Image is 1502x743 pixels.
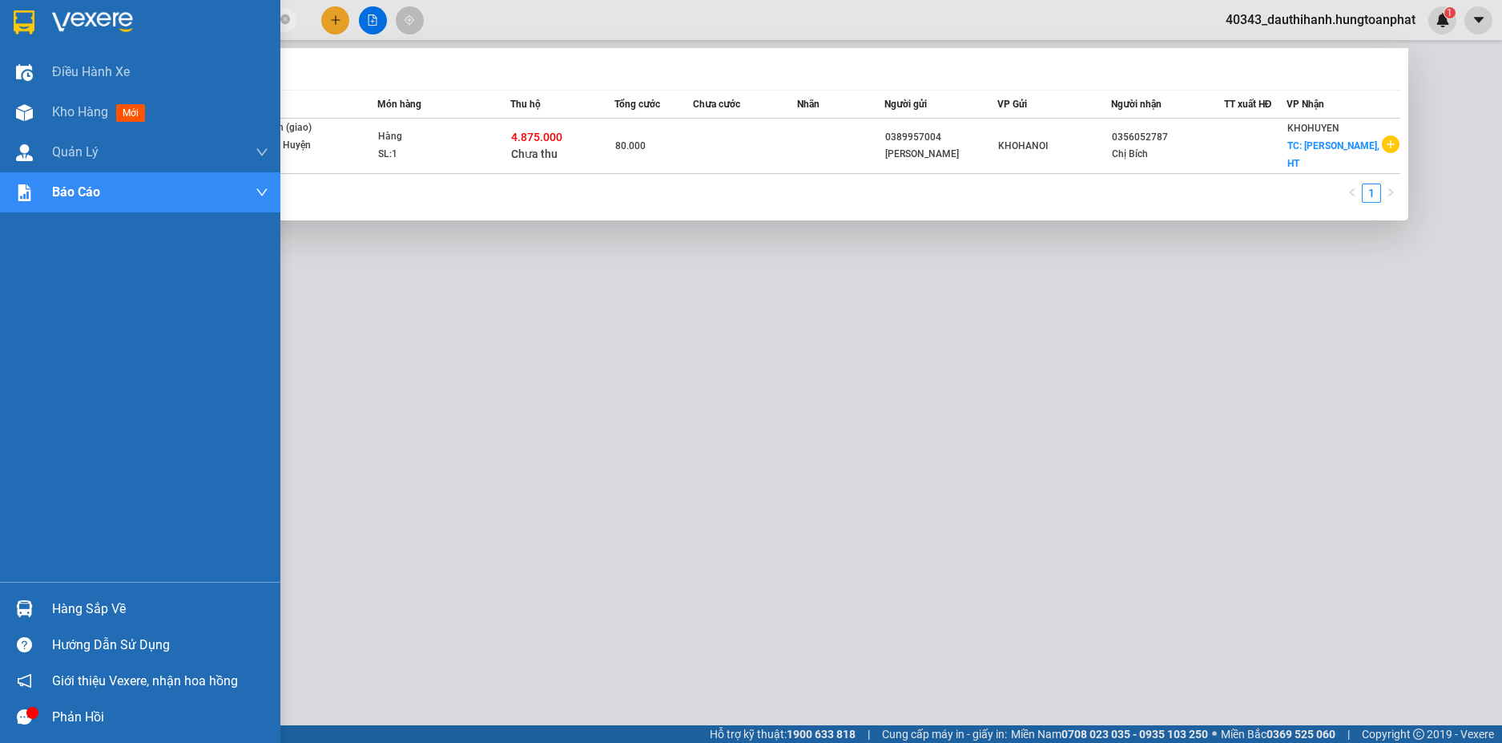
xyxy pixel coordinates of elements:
[16,144,33,161] img: warehouse-icon
[1381,184,1400,203] li: Next Page
[280,13,290,28] span: close-circle
[52,705,268,729] div: Phản hồi
[1347,188,1357,197] span: left
[1111,99,1162,110] span: Người nhận
[16,64,33,81] img: warehouse-icon
[116,104,145,122] span: mới
[52,142,99,162] span: Quản Lý
[52,671,238,691] span: Giới thiệu Vexere, nhận hoa hồng
[377,99,421,110] span: Món hàng
[1386,188,1395,197] span: right
[1287,140,1379,169] span: TC: [PERSON_NAME], HT
[14,10,34,34] img: logo-vxr
[997,99,1027,110] span: VP Gửi
[52,104,108,119] span: Kho hàng
[52,633,268,657] div: Hướng dẫn sử dụng
[1382,135,1399,153] span: plus-circle
[16,104,33,121] img: warehouse-icon
[52,62,130,82] span: Điều hành xe
[615,140,646,151] span: 80.000
[1287,99,1324,110] span: VP Nhận
[510,99,541,110] span: Thu hộ
[280,14,290,24] span: close-circle
[511,131,562,143] span: 4.875.000
[693,99,740,110] span: Chưa cước
[614,99,660,110] span: Tổng cước
[17,637,32,652] span: question-circle
[17,673,32,688] span: notification
[256,146,268,159] span: down
[1112,129,1223,146] div: 0356052787
[378,146,498,164] div: SL: 1
[1362,184,1381,203] li: 1
[885,146,997,163] div: [PERSON_NAME]
[1224,99,1272,110] span: TT xuất HĐ
[511,147,558,160] span: Chưa thu
[797,99,819,110] span: Nhãn
[885,129,997,146] div: 0389957004
[378,128,498,146] div: Hàng
[52,597,268,621] div: Hàng sắp về
[52,182,100,202] span: Báo cáo
[998,140,1048,151] span: KHOHANOI
[884,99,927,110] span: Người gửi
[17,709,32,725] span: message
[1343,184,1362,203] button: left
[1381,184,1400,203] button: right
[1287,123,1339,134] span: KHOHUYEN
[1112,146,1223,163] div: Chị Bích
[1363,184,1380,202] a: 1
[16,600,33,617] img: warehouse-icon
[1343,184,1362,203] li: Previous Page
[256,186,268,199] span: down
[16,184,33,201] img: solution-icon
